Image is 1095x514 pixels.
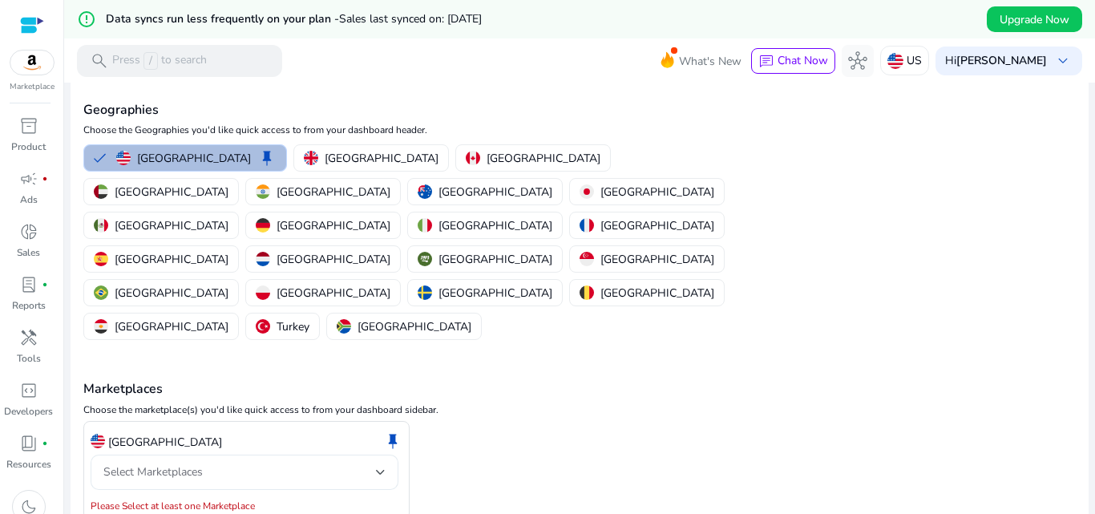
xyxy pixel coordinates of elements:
p: Reports [12,298,46,313]
img: in.svg [256,184,270,199]
span: Upgrade Now [1000,11,1069,28]
p: Choose the marketplace(s) you'd like quick access to from your dashboard sidebar. [83,403,1076,417]
span: keyboard_arrow_down [1053,51,1073,71]
p: [GEOGRAPHIC_DATA] [438,251,552,268]
span: Chat Now [778,53,828,68]
h4: Geographies [83,103,745,118]
p: [GEOGRAPHIC_DATA] [325,150,438,167]
button: hub [842,45,874,77]
p: Resources [6,457,51,472]
img: be.svg [580,285,594,300]
span: handyman [19,328,38,347]
p: Hi [945,55,1047,67]
img: tr.svg [256,319,270,334]
span: chat [758,54,774,70]
img: it.svg [418,218,432,233]
p: [GEOGRAPHIC_DATA] [600,184,714,200]
p: [GEOGRAPHIC_DATA] [137,150,251,167]
span: campaign [19,169,38,188]
span: What's New [679,47,741,75]
p: [GEOGRAPHIC_DATA] [115,285,228,302]
p: [GEOGRAPHIC_DATA] [487,150,600,167]
p: Ads [20,192,38,207]
p: [GEOGRAPHIC_DATA] [108,434,222,451]
img: se.svg [418,285,432,300]
p: Press to search [112,52,207,70]
p: Tools [17,351,41,366]
img: amazon.svg [10,51,54,75]
span: code_blocks [19,381,38,400]
img: us.svg [116,151,131,165]
p: [GEOGRAPHIC_DATA] [600,251,714,268]
span: inventory_2 [19,116,38,136]
p: [GEOGRAPHIC_DATA] [600,217,714,234]
span: keep [257,148,277,168]
span: / [143,52,158,70]
img: pl.svg [256,285,270,300]
p: [GEOGRAPHIC_DATA] [358,318,471,335]
img: mx.svg [94,218,108,233]
p: US [907,47,922,75]
p: Sales [17,245,40,260]
p: [GEOGRAPHIC_DATA] [600,285,714,302]
img: us.svg [91,434,105,448]
p: [GEOGRAPHIC_DATA] [438,184,552,200]
img: ae.svg [94,184,108,199]
span: fiber_manual_record [42,440,48,447]
img: uk.svg [304,151,318,165]
img: nl.svg [256,252,270,266]
span: donut_small [19,222,38,241]
span: Sales last synced on: [DATE] [339,11,482,26]
p: [GEOGRAPHIC_DATA] [115,318,228,335]
img: jp.svg [580,184,594,199]
p: [GEOGRAPHIC_DATA] [438,217,552,234]
p: [GEOGRAPHIC_DATA] [277,285,390,302]
button: Upgrade Now [987,6,1082,32]
img: sa.svg [418,252,432,266]
span: Select Marketplaces [103,464,203,480]
span: fiber_manual_record [42,176,48,182]
p: [GEOGRAPHIC_DATA] [115,184,228,200]
mat-error: Please Select at least one Marketplace [91,496,402,512]
p: Choose the Geographies you'd like quick access to from your dashboard header. [83,123,745,137]
img: fr.svg [580,218,594,233]
mat-icon: error_outline [77,10,96,29]
img: de.svg [256,218,270,233]
button: chatChat Now [751,48,835,74]
h5: Data syncs run less frequently on your plan - [106,13,482,26]
span: keep [383,431,402,451]
img: eg.svg [94,319,108,334]
p: [GEOGRAPHIC_DATA] [115,251,228,268]
p: Developers [4,404,53,419]
img: us.svg [887,53,903,69]
img: sg.svg [580,252,594,266]
img: br.svg [94,285,108,300]
p: [GEOGRAPHIC_DATA] [277,184,390,200]
img: za.svg [337,319,351,334]
span: hub [848,51,867,71]
p: [GEOGRAPHIC_DATA] [438,285,552,302]
p: [GEOGRAPHIC_DATA] [277,251,390,268]
p: Product [11,140,46,154]
b: [PERSON_NAME] [956,53,1047,68]
p: Turkey [277,318,309,335]
p: Marketplace [10,81,55,93]
p: [GEOGRAPHIC_DATA] [115,217,228,234]
span: search [90,51,109,71]
span: book_4 [19,434,38,453]
img: es.svg [94,252,108,266]
img: au.svg [418,184,432,199]
img: ca.svg [466,151,480,165]
span: lab_profile [19,275,38,294]
span: fiber_manual_record [42,281,48,288]
h4: Marketplaces [83,382,1076,397]
p: [GEOGRAPHIC_DATA] [277,217,390,234]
